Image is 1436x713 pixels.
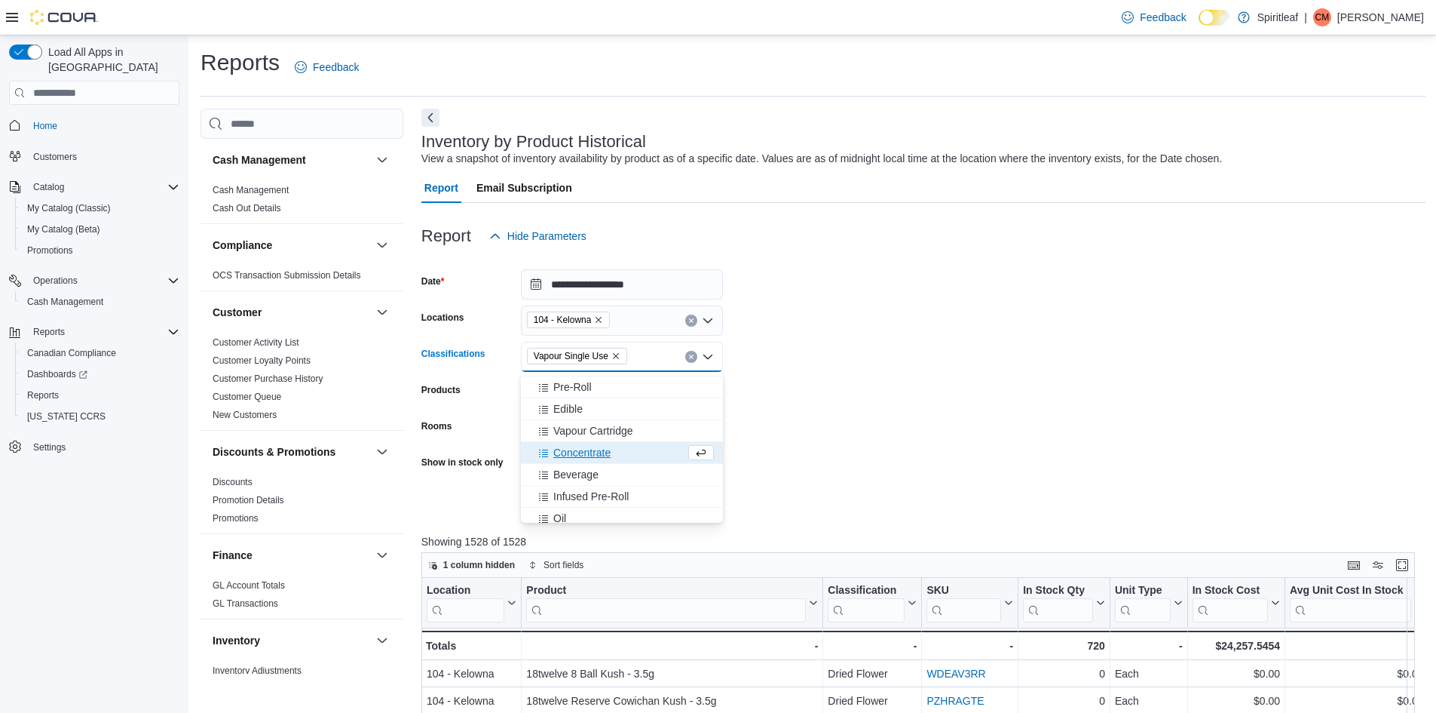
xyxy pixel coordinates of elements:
[213,494,284,506] span: Promotion Details
[201,266,403,290] div: Compliance
[21,199,179,217] span: My Catalog (Classic)
[594,315,603,324] button: Remove 104 - Kelowna from selection in this group
[1023,584,1093,622] div: In Stock Qty
[21,241,179,260] span: Promotions
[421,384,461,396] label: Products
[1290,692,1423,710] div: $0.00
[421,227,471,245] h3: Report
[521,420,723,442] button: Vapour Cartridge
[1290,584,1411,598] div: Avg Unit Cost In Stock
[1115,584,1183,622] button: Unit Type
[21,407,112,426] a: [US_STATE] CCRS
[421,534,1425,549] p: Showing 1528 of 1528
[27,438,179,456] span: Settings
[3,114,185,136] button: Home
[213,238,272,253] h3: Compliance
[213,203,281,214] a: Cash Out Details
[373,303,391,321] button: Customer
[1115,584,1171,622] div: Unit Type
[213,633,260,648] h3: Inventory
[3,270,185,291] button: Operations
[15,291,185,312] button: Cash Management
[373,443,391,461] button: Discounts & Promotions
[21,220,106,238] a: My Catalog (Beta)
[213,444,335,459] h3: Discounts & Promotions
[15,385,185,406] button: Reports
[213,184,289,196] span: Cash Management
[702,315,714,327] button: Open list of options
[527,312,611,328] span: 104 - Kelowna
[15,406,185,427] button: [US_STATE] CCRS
[27,323,179,341] span: Reports
[1115,692,1183,710] div: Each
[1140,10,1186,25] span: Feedback
[1023,637,1105,655] div: 720
[421,312,464,324] label: Locations
[527,348,627,364] span: Vapour Single Use
[426,637,516,655] div: Totals
[521,269,723,300] input: Press the down key to open a popover containing a calendar.
[828,584,905,622] div: Classification
[27,296,103,308] span: Cash Management
[27,148,83,166] a: Customers
[27,202,111,214] span: My Catalog (Classic)
[27,389,59,401] span: Reports
[213,548,370,563] button: Finance
[521,486,723,508] button: Infused Pre-Roll
[1315,8,1330,26] span: CM
[15,343,185,364] button: Canadian Compliance
[27,272,84,290] button: Operations
[553,445,611,460] span: Concentrate
[521,464,723,486] button: Beverage
[289,52,365,82] a: Feedback
[27,438,72,456] a: Settings
[213,477,253,487] a: Discounts
[1192,692,1279,710] div: $0.00
[27,147,179,166] span: Customers
[421,348,485,360] label: Classifications
[213,202,281,214] span: Cash Out Details
[1115,637,1183,655] div: -
[421,133,646,151] h3: Inventory by Product Historical
[1115,665,1183,683] div: Each
[27,178,179,196] span: Catalog
[1313,8,1331,26] div: Connor Marjoribanks
[421,456,504,469] label: Show in stock only
[1192,584,1267,622] div: In Stock Cost
[1115,584,1171,598] div: Unit Type
[421,109,439,127] button: Next
[42,45,179,75] span: Load All Apps in [GEOGRAPHIC_DATA]
[213,495,284,506] a: Promotion Details
[1337,8,1424,26] p: [PERSON_NAME]
[543,559,583,571] span: Sort fields
[313,60,359,75] span: Feedback
[507,229,586,244] span: Hide Parameters
[213,598,278,609] a: GL Transactions
[526,584,806,622] div: Product
[21,386,179,404] span: Reports
[828,637,917,655] div: -
[27,368,87,380] span: Dashboards
[213,337,299,349] span: Customer Activity List
[201,473,403,533] div: Discounts & Promotions
[213,152,370,167] button: Cash Management
[427,584,516,622] button: Location
[21,344,179,362] span: Canadian Compliance
[926,637,1013,655] div: -
[926,584,1001,598] div: SKU
[213,305,262,320] h3: Customer
[1192,665,1279,683] div: $0.00
[213,238,370,253] button: Compliance
[21,293,109,311] a: Cash Management
[27,115,179,134] span: Home
[213,579,285,592] span: GL Account Totals
[1304,8,1307,26] p: |
[611,352,620,361] button: Remove Vapour Single Use from selection in this group
[33,275,78,287] span: Operations
[213,270,361,281] a: OCS Transaction Submission Details
[33,441,66,453] span: Settings
[33,326,65,338] span: Reports
[526,584,806,598] div: Product
[526,584,818,622] button: Product
[15,219,185,240] button: My Catalog (Beta)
